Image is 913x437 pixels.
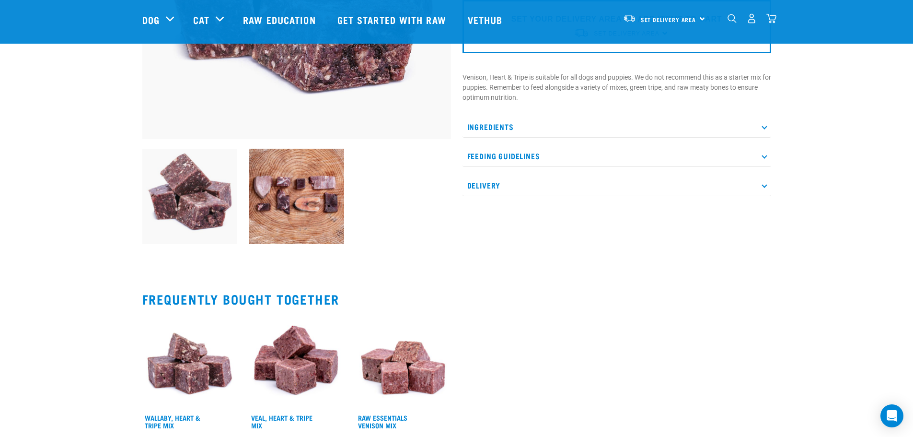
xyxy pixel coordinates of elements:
[145,416,200,427] a: Wallaby, Heart & Tripe Mix
[142,292,771,307] h2: Frequently bought together
[458,0,515,39] a: Vethub
[641,18,696,21] span: Set Delivery Area
[142,314,238,409] img: 1174 Wallaby Heart Tripe Mix 01
[328,0,458,39] a: Get started with Raw
[358,416,407,427] a: Raw Essentials Venison Mix
[462,175,771,196] p: Delivery
[623,14,636,23] img: van-moving.png
[251,416,312,427] a: Veal, Heart & Tripe Mix
[462,116,771,138] p: Ingredients
[462,72,771,103] p: Venison, Heart & Tripe is suitable for all dogs and puppies. We do not recommend this as a starte...
[142,12,160,27] a: Dog
[249,314,344,409] img: Cubes
[766,13,776,24] img: home-icon@2x.png
[747,13,757,24] img: user.png
[233,0,327,39] a: Raw Education
[880,404,903,427] div: Open Intercom Messenger
[728,14,737,23] img: home-icon-1@2x.png
[193,12,209,27] a: Cat
[142,149,238,244] img: 1171 Venison Heart Tripe Mix 01
[462,145,771,167] p: Feeding Guidelines
[249,149,344,244] img: Assortment of Raw Essentials Ingredients Including, Fillets Of Goat, Venison, Wallaby, Salmon, An...
[356,314,451,409] img: 1113 RE Venison Mix 01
